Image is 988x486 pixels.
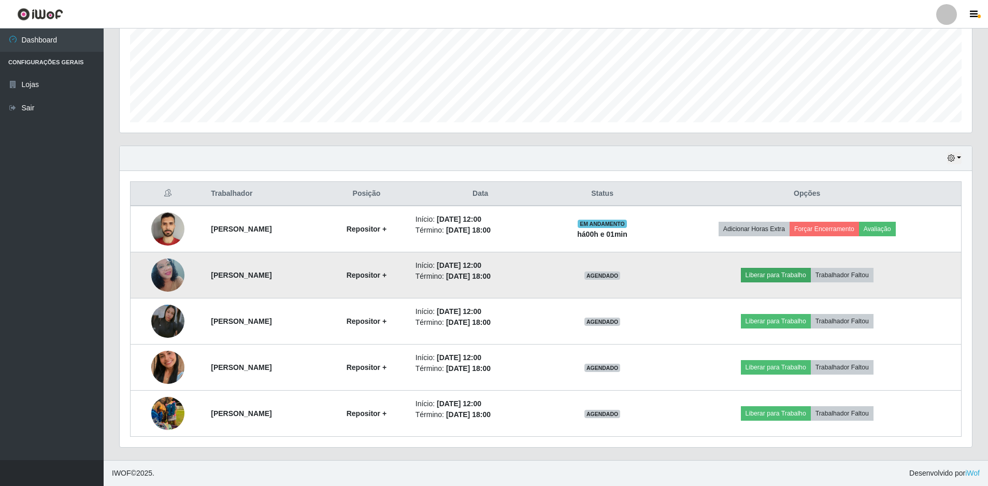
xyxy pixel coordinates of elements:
[409,182,552,206] th: Data
[151,338,184,397] img: 1751069414525.jpeg
[347,271,386,279] strong: Repositor +
[719,222,790,236] button: Adicionar Horas Extra
[151,212,184,246] img: 1744568230995.jpeg
[416,317,546,328] li: Término:
[437,261,481,269] time: [DATE] 12:00
[446,272,491,280] time: [DATE] 18:00
[211,225,271,233] strong: [PERSON_NAME]
[653,182,961,206] th: Opções
[416,409,546,420] li: Término:
[347,363,386,371] strong: Repositor +
[741,268,811,282] button: Liberar para Trabalho
[811,360,874,375] button: Trabalhador Faltou
[151,253,184,297] img: 1752185454755.jpeg
[416,225,546,236] li: Término:
[741,314,811,328] button: Liberar para Trabalho
[909,468,980,479] span: Desenvolvido por
[416,352,546,363] li: Início:
[965,469,980,477] a: iWof
[741,360,811,375] button: Liberar para Trabalho
[347,225,386,233] strong: Repositor +
[205,182,324,206] th: Trabalhador
[112,469,131,477] span: IWOF
[584,364,621,372] span: AGENDADO
[112,468,154,479] span: © 2025 .
[151,384,184,443] img: 1751228336854.jpeg
[584,410,621,418] span: AGENDADO
[151,305,184,338] img: 1748953522283.jpeg
[446,318,491,326] time: [DATE] 18:00
[577,230,627,238] strong: há 00 h e 01 min
[416,214,546,225] li: Início:
[552,182,653,206] th: Status
[790,222,859,236] button: Forçar Encerramento
[416,271,546,282] li: Término:
[741,406,811,421] button: Liberar para Trabalho
[578,220,627,228] span: EM ANDAMENTO
[437,353,481,362] time: [DATE] 12:00
[437,399,481,408] time: [DATE] 12:00
[17,8,63,21] img: CoreUI Logo
[416,363,546,374] li: Término:
[416,398,546,409] li: Início:
[416,306,546,317] li: Início:
[437,307,481,316] time: [DATE] 12:00
[437,215,481,223] time: [DATE] 12:00
[811,406,874,421] button: Trabalhador Faltou
[584,271,621,280] span: AGENDADO
[211,409,271,418] strong: [PERSON_NAME]
[446,226,491,234] time: [DATE] 18:00
[811,268,874,282] button: Trabalhador Faltou
[347,409,386,418] strong: Repositor +
[211,317,271,325] strong: [PERSON_NAME]
[446,410,491,419] time: [DATE] 18:00
[584,318,621,326] span: AGENDADO
[416,260,546,271] li: Início:
[211,363,271,371] strong: [PERSON_NAME]
[811,314,874,328] button: Trabalhador Faltou
[859,222,896,236] button: Avaliação
[446,364,491,373] time: [DATE] 18:00
[347,317,386,325] strong: Repositor +
[324,182,409,206] th: Posição
[211,271,271,279] strong: [PERSON_NAME]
